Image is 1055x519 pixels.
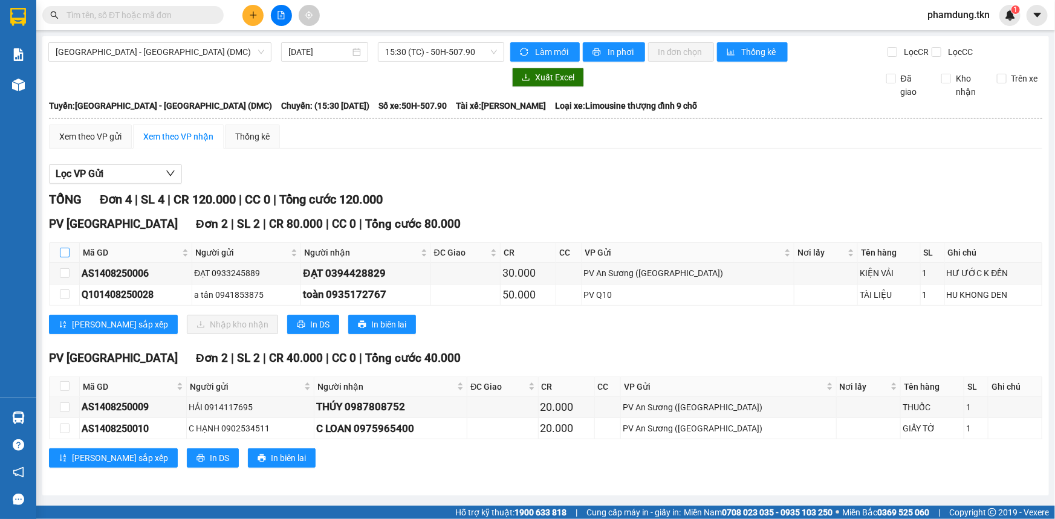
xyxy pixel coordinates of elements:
[584,266,793,280] div: PV An Sương ([GEOGRAPHIC_DATA])
[742,45,778,59] span: Thống kê
[583,42,645,62] button: printerIn phơi
[540,420,592,437] div: 20.000
[72,318,168,331] span: [PERSON_NAME] sắp xếp
[947,288,1040,301] div: HU KHONG DEN
[717,42,788,62] button: bar-chartThống kê
[434,246,488,259] span: ĐC Giao
[858,243,920,263] th: Tên hàng
[918,7,999,22] span: phamdung.tkn
[273,192,276,207] span: |
[964,377,988,397] th: SL
[13,439,24,451] span: question-circle
[455,506,566,519] span: Hỗ trợ kỹ thuật:
[539,377,595,397] th: CR
[59,454,67,463] span: sort-ascending
[535,71,574,84] span: Xuất Excel
[237,351,260,365] span: SL 2
[135,192,138,207] span: |
[72,451,168,465] span: [PERSON_NAME] sắp xếp
[584,288,793,301] div: PV Q10
[49,448,178,468] button: sort-ascending[PERSON_NAME] sắp xếp
[371,318,406,331] span: In biên lai
[860,288,918,301] div: TÀI LIỆU
[166,169,175,178] span: down
[248,448,316,468] button: printerIn biên lai
[299,5,320,26] button: aim
[80,418,187,439] td: AS1408250010
[15,15,76,76] img: logo.jpg
[582,285,795,306] td: PV Q10
[196,217,228,231] span: Đơn 2
[522,73,530,83] span: download
[899,45,930,59] span: Lọc CR
[269,351,323,365] span: CR 40.000
[836,510,839,515] span: ⚪️
[187,315,278,334] button: downloadNhập kho nhận
[82,399,184,414] div: AS1408250009
[49,217,178,231] span: PV [GEOGRAPHIC_DATA]
[359,217,362,231] span: |
[860,266,918,280] div: KIỆN VẢI
[1013,5,1018,14] span: 1
[49,315,178,334] button: sort-ascending[PERSON_NAME] sắp xếp
[621,397,837,418] td: PV An Sương (Hàng Hóa)
[348,315,416,334] button: printerIn biên lai
[269,217,323,231] span: CR 80.000
[722,508,833,517] strong: 0708 023 035 - 0935 103 250
[797,246,845,259] span: Nơi lấy
[332,217,356,231] span: CC 0
[59,320,67,330] span: sort-ascending
[12,411,25,424] img: warehouse-icon
[49,192,82,207] span: TỔNG
[317,380,455,393] span: Người nhận
[951,72,987,98] span: Kho nhận
[271,5,292,26] button: file-add
[141,192,164,207] span: SL 4
[271,451,306,465] span: In biên lai
[189,422,312,435] div: C HẠNH 0902534511
[923,266,943,280] div: 1
[316,421,465,437] div: C LOAN 0975965400
[921,243,945,263] th: SL
[585,246,782,259] span: VP Gửi
[947,266,1040,280] div: HƯ ƯỚC K ĐỀN
[621,418,837,439] td: PV An Sương (Hàng Hóa)
[49,351,178,365] span: PV [GEOGRAPHIC_DATA]
[258,454,266,463] span: printer
[196,351,228,365] span: Đơn 2
[263,217,266,231] span: |
[502,286,554,303] div: 50.000
[235,130,270,143] div: Thống kê
[648,42,714,62] button: In đơn chọn
[297,320,305,330] span: printer
[189,401,312,414] div: HẢI 0914117695
[303,286,428,303] div: toàn 0935172767
[239,192,242,207] span: |
[56,166,103,181] span: Lọc VP Gửi
[901,377,964,397] th: Tên hàng
[540,399,592,416] div: 20.000
[49,101,272,111] b: Tuyến: [GEOGRAPHIC_DATA] - [GEOGRAPHIC_DATA] (DMC)
[510,42,580,62] button: syncLàm mới
[326,351,329,365] span: |
[263,351,266,365] span: |
[242,5,264,26] button: plus
[13,466,24,478] span: notification
[279,192,383,207] span: Tổng cước 120.000
[305,11,313,19] span: aim
[10,8,26,26] img: logo-vxr
[359,351,362,365] span: |
[245,192,270,207] span: CC 0
[877,508,929,517] strong: 0369 525 060
[623,401,834,414] div: PV An Sương ([GEOGRAPHIC_DATA])
[903,422,962,435] div: GIẤY TỜ
[1032,10,1043,21] span: caret-down
[595,377,621,397] th: CC
[12,48,25,61] img: solution-icon
[100,192,132,207] span: Đơn 4
[515,508,566,517] strong: 1900 633 818
[187,448,239,468] button: printerIn DS
[378,99,447,112] span: Số xe: 50H-507.90
[842,506,929,519] span: Miền Bắc
[56,43,264,61] span: Sài Gòn - Tây Ninh (DMC)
